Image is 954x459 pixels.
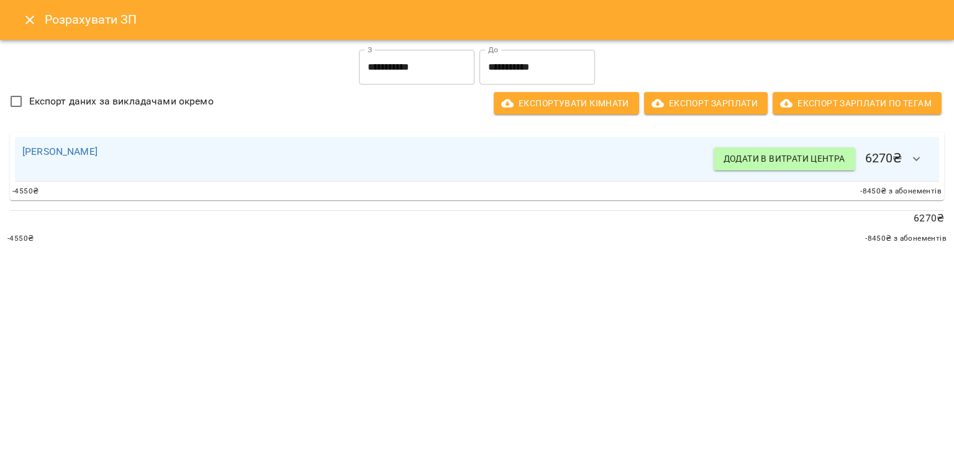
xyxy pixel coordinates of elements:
[45,10,939,29] h6: Розрахувати ЗП
[865,233,947,245] span: -8450 ₴ з абонементів
[860,185,942,198] span: -8450 ₴ з абонементів
[22,146,98,157] a: [PERSON_NAME]
[10,211,944,226] p: 6270 ₴
[7,233,34,245] span: -4550 ₴
[12,185,39,198] span: -4550 ₴
[773,92,942,114] button: Експорт Зарплати по тегам
[494,92,639,114] button: Експортувати кімнати
[15,5,45,35] button: Close
[654,96,758,111] span: Експорт Зарплати
[783,96,932,111] span: Експорт Зарплати по тегам
[714,144,932,174] h6: 6270 ₴
[29,94,214,109] span: Експорт даних за викладачами окремо
[724,151,845,166] span: Додати в витрати центра
[644,92,768,114] button: Експорт Зарплати
[504,96,629,111] span: Експортувати кімнати
[714,147,855,170] button: Додати в витрати центра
